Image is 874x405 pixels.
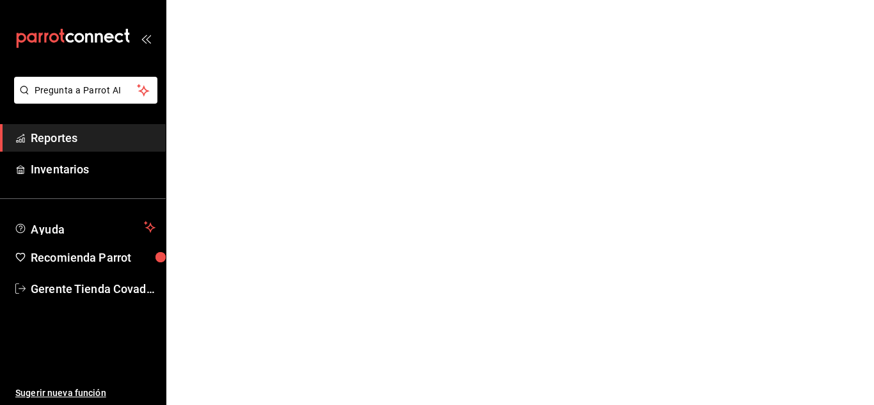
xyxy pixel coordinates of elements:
span: Inventarios [31,161,155,178]
span: Gerente Tienda Covadonga [31,280,155,298]
a: Pregunta a Parrot AI [9,93,157,106]
span: Sugerir nueva función [15,386,155,400]
span: Recomienda Parrot [31,249,155,266]
span: Ayuda [31,219,139,235]
span: Reportes [31,129,155,147]
span: Pregunta a Parrot AI [35,84,138,97]
button: Pregunta a Parrot AI [14,77,157,104]
button: open_drawer_menu [141,33,151,44]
